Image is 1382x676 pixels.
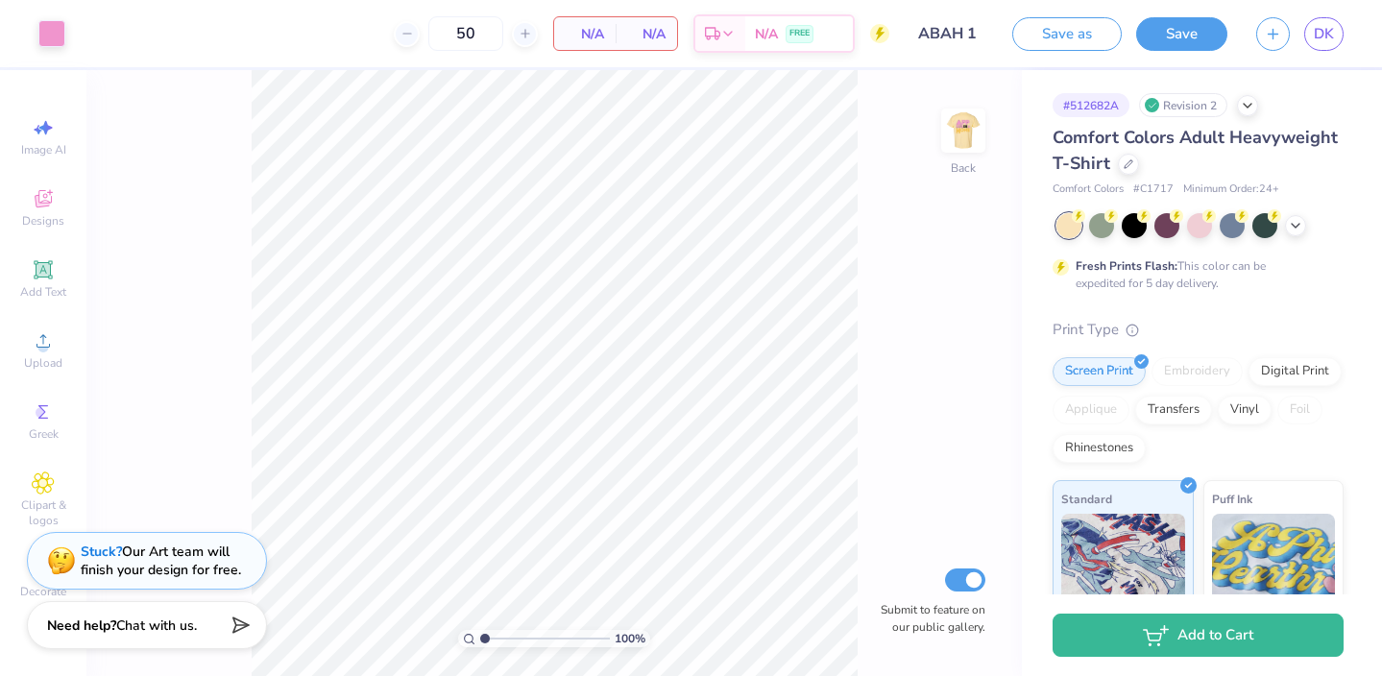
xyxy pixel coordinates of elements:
strong: Need help? [47,616,116,635]
img: Puff Ink [1212,514,1336,610]
span: Decorate [20,584,66,599]
span: Designs [22,213,64,229]
span: Minimum Order: 24 + [1183,181,1279,198]
span: 100 % [615,630,645,647]
img: Standard [1061,514,1185,610]
span: Clipart & logos [10,497,77,528]
span: Puff Ink [1212,489,1252,509]
div: Embroidery [1152,357,1243,386]
span: Add Text [20,284,66,300]
span: # C1717 [1133,181,1174,198]
div: Print Type [1053,319,1344,341]
span: FREE [789,27,810,40]
div: Rhinestones [1053,434,1146,463]
span: Upload [24,355,62,371]
span: Greek [29,426,59,442]
strong: Stuck? [81,543,122,561]
div: Vinyl [1218,396,1272,424]
div: Foil [1277,396,1322,424]
span: N/A [755,24,778,44]
div: Screen Print [1053,357,1146,386]
span: Standard [1061,489,1112,509]
span: DK [1314,23,1334,45]
img: Back [944,111,982,150]
input: Untitled Design [904,14,998,53]
input: – – [428,16,503,51]
button: Save [1136,17,1227,51]
span: Image AI [21,142,66,157]
div: Transfers [1135,396,1212,424]
div: This color can be expedited for 5 day delivery. [1076,257,1312,292]
a: DK [1304,17,1344,51]
div: Our Art team will finish your design for free. [81,543,241,579]
span: Chat with us. [116,616,197,635]
div: Digital Print [1249,357,1342,386]
div: Applique [1053,396,1129,424]
button: Add to Cart [1053,614,1344,657]
div: # 512682A [1053,93,1129,117]
div: Back [951,159,976,177]
div: Revision 2 [1139,93,1227,117]
span: N/A [566,24,604,44]
strong: Fresh Prints Flash: [1076,258,1177,274]
span: N/A [627,24,666,44]
span: Comfort Colors [1053,181,1124,198]
label: Submit to feature on our public gallery. [870,601,985,636]
button: Save as [1012,17,1122,51]
span: Comfort Colors Adult Heavyweight T-Shirt [1053,126,1338,175]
